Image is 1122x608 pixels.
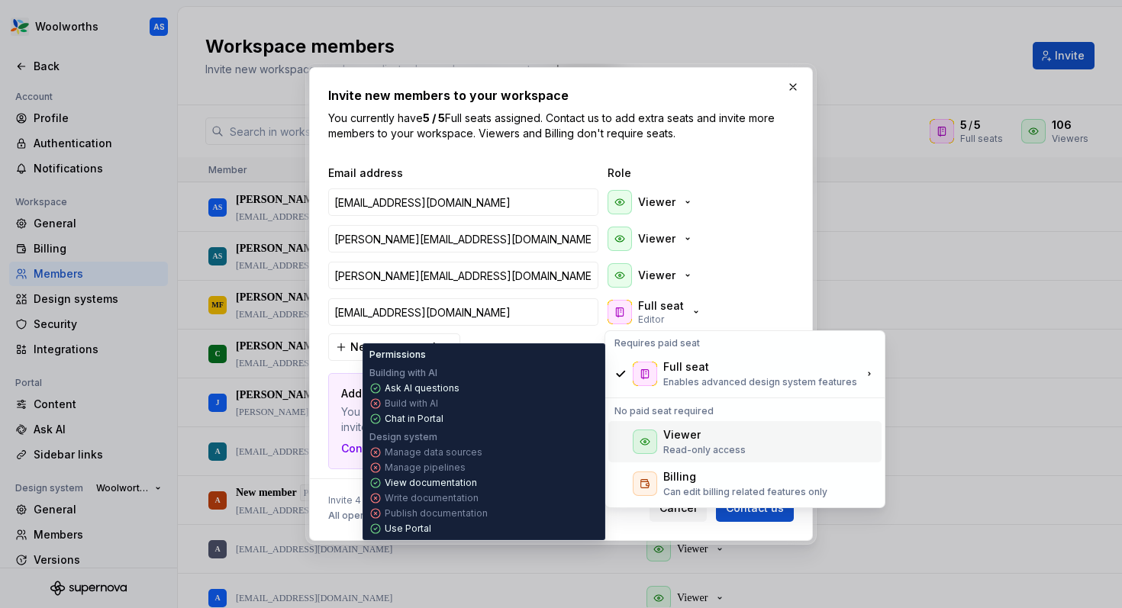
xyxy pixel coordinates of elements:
[650,494,707,522] button: Cancel
[663,376,857,388] p: Enables advanced design system features
[341,386,674,401] p: Add seats to invite more team members
[328,166,601,181] span: Email address
[638,231,675,246] p: Viewer
[663,359,709,375] div: Full seat
[663,469,696,484] div: Billing
[638,195,675,210] p: Viewer
[369,349,426,361] p: Permissions
[638,314,664,326] p: Editor
[638,268,675,283] p: Viewer
[385,397,438,410] p: Build with AI
[608,402,882,420] div: No paid seat required
[663,427,701,442] div: Viewer
[608,334,882,352] div: Requires paid seat
[328,333,460,361] button: New team member
[369,367,437,379] p: Building with AI
[328,510,500,522] span: All open design systems and projects
[328,111,794,141] p: You currently have Full seats assigned. Contact us to add extra seats and invite more members to ...
[659,500,697,516] span: Cancel
[328,494,515,507] span: Invite 4 members to:
[663,444,746,456] p: Read-only access
[328,86,794,105] h2: Invite new members to your workspace
[385,492,479,504] p: Write documentation
[341,404,674,435] p: You have Full seats assigned. Contact us to add extra seats and invite more members to your works...
[663,486,827,498] p: Can edit billing related features only
[608,166,760,181] span: Role
[605,297,708,327] button: Full seatEditor
[605,260,700,291] button: Viewer
[385,446,482,458] p: Manage data sources
[350,339,450,355] span: New team member
[385,477,477,489] p: View documentation
[385,507,488,520] p: Publish documentation
[726,500,784,516] span: Contact us
[423,111,445,124] b: 5 / 5
[369,431,437,443] p: Design system
[385,462,466,474] p: Manage pipelines
[385,382,459,394] p: Ask AI questions
[385,413,443,425] p: Chat in Portal
[716,494,794,522] button: Contact us
[385,523,431,535] p: Use Portal
[341,441,413,456] button: Contact us
[605,187,700,217] button: Viewer
[605,224,700,254] button: Viewer
[638,298,684,314] p: Full seat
